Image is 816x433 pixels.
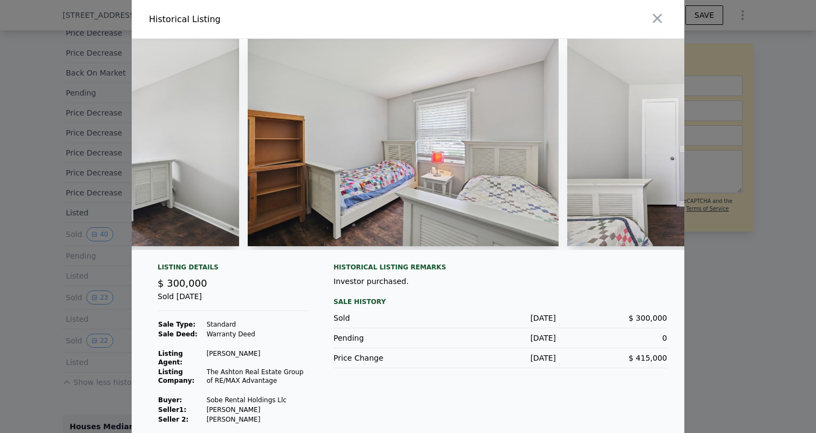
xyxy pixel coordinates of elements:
[158,278,207,289] span: $ 300,000
[248,39,559,246] img: Property Img
[629,314,667,322] span: $ 300,000
[158,291,308,311] div: Sold [DATE]
[206,320,308,329] td: Standard
[158,350,183,366] strong: Listing Agent:
[445,333,556,343] div: [DATE]
[206,349,308,367] td: [PERSON_NAME]
[334,263,667,272] div: Historical Listing remarks
[158,396,182,404] strong: Buyer :
[445,313,556,323] div: [DATE]
[206,367,308,385] td: The Ashton Real Estate Group of RE/MAX Advantage
[334,313,445,323] div: Sold
[206,405,308,415] td: [PERSON_NAME]
[158,406,186,414] strong: Seller 1 :
[334,276,667,287] div: Investor purchased.
[158,368,194,384] strong: Listing Company:
[149,13,404,26] div: Historical Listing
[334,295,667,308] div: Sale History
[629,354,667,362] span: $ 415,000
[206,415,308,424] td: [PERSON_NAME]
[445,353,556,363] div: [DATE]
[206,395,308,405] td: Sobe Rental Holdings Llc
[334,333,445,343] div: Pending
[206,329,308,339] td: Warranty Deed
[158,330,198,338] strong: Sale Deed:
[556,333,667,343] div: 0
[334,353,445,363] div: Price Change
[158,263,308,276] div: Listing Details
[158,416,188,423] strong: Seller 2:
[158,321,195,328] strong: Sale Type:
